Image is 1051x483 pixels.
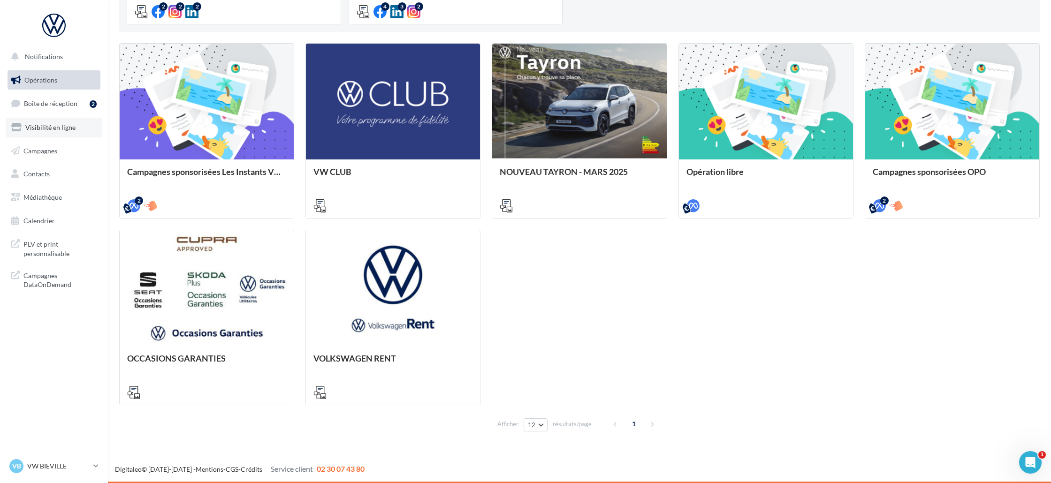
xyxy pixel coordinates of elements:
iframe: Intercom live chat [1019,451,1042,474]
a: Crédits [241,465,262,473]
span: 02 30 07 43 80 [317,464,365,473]
span: Contacts [23,170,50,178]
span: Boîte de réception [24,99,77,107]
div: 2 [193,2,201,11]
span: Opérations [24,76,57,84]
span: PLV et print personnalisable [23,238,97,258]
div: 2 [135,196,143,205]
div: 2 [176,2,184,11]
div: Campagnes sponsorisées OPO [873,167,1032,186]
a: Médiathèque [6,188,102,207]
div: 2 [415,2,423,11]
span: Notifications [25,53,63,60]
a: PLV et print personnalisable [6,234,102,262]
a: Opérations [6,70,102,90]
span: Médiathèque [23,193,62,201]
a: Boîte de réception2 [6,93,102,113]
div: VW CLUB [313,167,472,186]
span: Campagnes [23,146,57,154]
a: Mentions [196,465,223,473]
span: Visibilité en ligne [25,123,76,131]
div: Opération libre [686,167,845,186]
span: © [DATE]-[DATE] - - - [115,465,365,473]
a: Calendrier [6,211,102,231]
div: 2 [880,196,889,205]
span: 1 [626,416,641,431]
a: Contacts [6,164,102,184]
span: 1 [1038,451,1046,459]
a: VB VW BIEVILLE [8,457,100,475]
span: Afficher [497,420,518,429]
p: VW BIEVILLE [27,461,90,471]
span: 12 [528,421,536,429]
a: Campagnes DataOnDemand [6,265,102,293]
div: VOLKSWAGEN RENT [313,354,472,372]
div: 4 [381,2,389,11]
span: VB [12,461,21,471]
div: Campagnes sponsorisées Les Instants VW Octobre [127,167,286,186]
a: Digitaleo [115,465,142,473]
div: 2 [90,100,97,108]
span: résultats/page [553,420,592,429]
button: Notifications [6,47,99,67]
a: Campagnes [6,141,102,161]
div: NOUVEAU TAYRON - MARS 2025 [500,167,659,186]
div: 2 [159,2,168,11]
button: 12 [524,418,548,431]
span: Service client [271,464,313,473]
a: CGS [226,465,238,473]
span: Campagnes DataOnDemand [23,269,97,289]
div: OCCASIONS GARANTIES [127,354,286,372]
span: Calendrier [23,217,55,225]
div: 3 [398,2,406,11]
a: Visibilité en ligne [6,118,102,137]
